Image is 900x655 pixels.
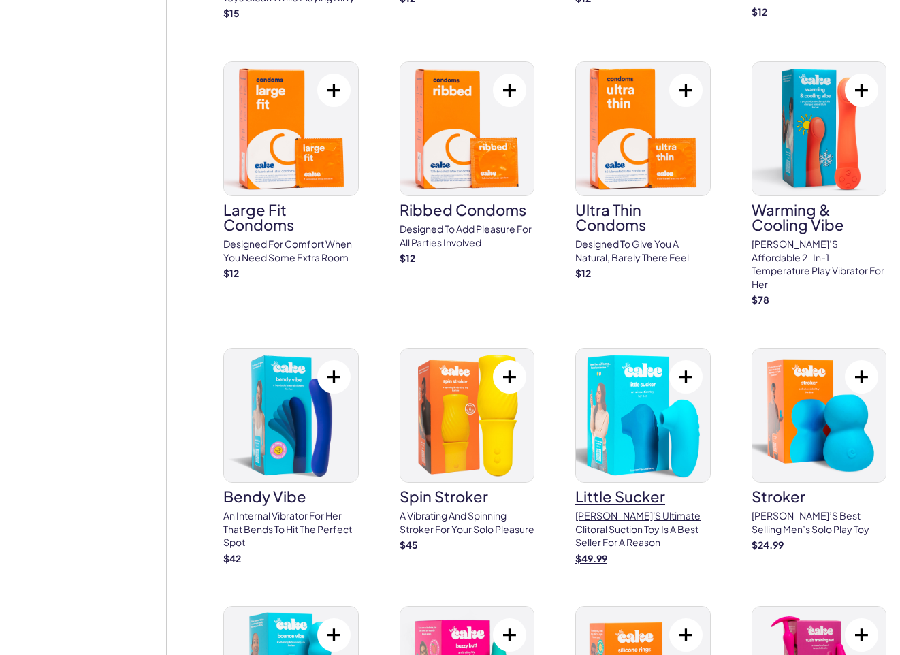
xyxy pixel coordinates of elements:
[400,349,534,482] img: spin stroker
[223,202,359,232] h3: Large Fit Condoms
[223,238,359,264] p: Designed for comfort when you need some extra room
[752,293,769,306] strong: $ 78
[576,349,710,482] img: little sucker
[575,202,711,232] h3: Ultra Thin Condoms
[575,489,711,504] h3: little sucker
[400,252,415,264] strong: $ 12
[576,62,710,195] img: Ultra Thin Condoms
[575,61,711,281] a: Ultra Thin CondomsUltra Thin CondomsDesigned to give you a natural, barely there feel$12
[752,489,887,504] h3: stroker
[752,61,887,307] a: Warming & Cooling VibeWarming & Cooling Vibe[PERSON_NAME]’s affordable 2-in-1 temperature play vi...
[752,5,767,18] strong: $ 12
[752,539,784,551] strong: $ 24.99
[400,539,418,551] strong: $ 45
[575,552,607,564] strong: $ 49.99
[400,223,535,249] p: Designed to add pleasure for all parties involved
[400,489,535,504] h3: spin stroker
[223,348,359,565] a: Bendy VibeBendy VibeAn internal vibrator for her that bends to hit the perfect spot$42
[752,62,886,195] img: Warming & Cooling Vibe
[575,267,591,279] strong: $ 12
[575,509,711,549] p: [PERSON_NAME]'s ultimate clitoral suction toy is a best seller for a reason
[223,489,359,504] h3: Bendy Vibe
[752,349,886,482] img: stroker
[223,267,239,279] strong: $ 12
[752,348,887,552] a: strokerstroker[PERSON_NAME]’s best selling men’s solo play toy$24.99
[752,238,887,291] p: [PERSON_NAME]’s affordable 2-in-1 temperature play vibrator for her
[575,238,711,264] p: Designed to give you a natural, barely there feel
[400,202,535,217] h3: Ribbed Condoms
[400,61,535,266] a: Ribbed CondomsRibbed CondomsDesigned to add pleasure for all parties involved$12
[400,509,535,536] p: A vibrating and spinning stroker for your solo pleasure
[752,202,887,232] h3: Warming & Cooling Vibe
[223,61,359,281] a: Large Fit CondomsLarge Fit CondomsDesigned for comfort when you need some extra room$12
[575,348,711,565] a: little suckerlittle sucker[PERSON_NAME]'s ultimate clitoral suction toy is a best seller for a re...
[224,62,358,195] img: Large Fit Condoms
[223,552,241,564] strong: $ 42
[400,62,534,195] img: Ribbed Condoms
[400,348,535,552] a: spin strokerspin strokerA vibrating and spinning stroker for your solo pleasure$45
[224,349,358,482] img: Bendy Vibe
[223,7,240,19] strong: $ 15
[223,509,359,549] p: An internal vibrator for her that bends to hit the perfect spot
[752,509,887,536] p: [PERSON_NAME]’s best selling men’s solo play toy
